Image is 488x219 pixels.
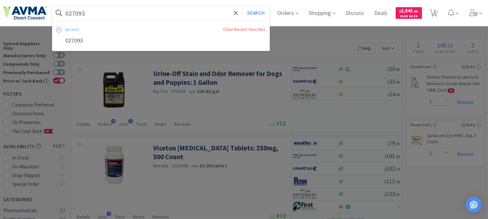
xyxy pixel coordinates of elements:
[466,197,481,213] div: Open Intercom Messenger
[65,25,152,35] div: recent
[223,27,266,32] a: Clear Recent Searches
[427,11,441,17] a: 2
[242,6,269,20] button: Search
[3,6,47,20] img: e4e33dab9f054f5782a47901c742baa9_102.png
[400,7,418,14] span: 2,843
[400,15,418,19] span: Cash Back
[52,35,270,47] div: 027093
[372,10,390,16] a: Deals
[343,10,367,16] a: Discuss
[400,9,401,13] span: $
[396,4,422,22] a: $2,843.98Cash Back
[413,9,418,13] span: . 98
[52,6,270,20] input: Search by item, sku, manufacturer, ingredient, size...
